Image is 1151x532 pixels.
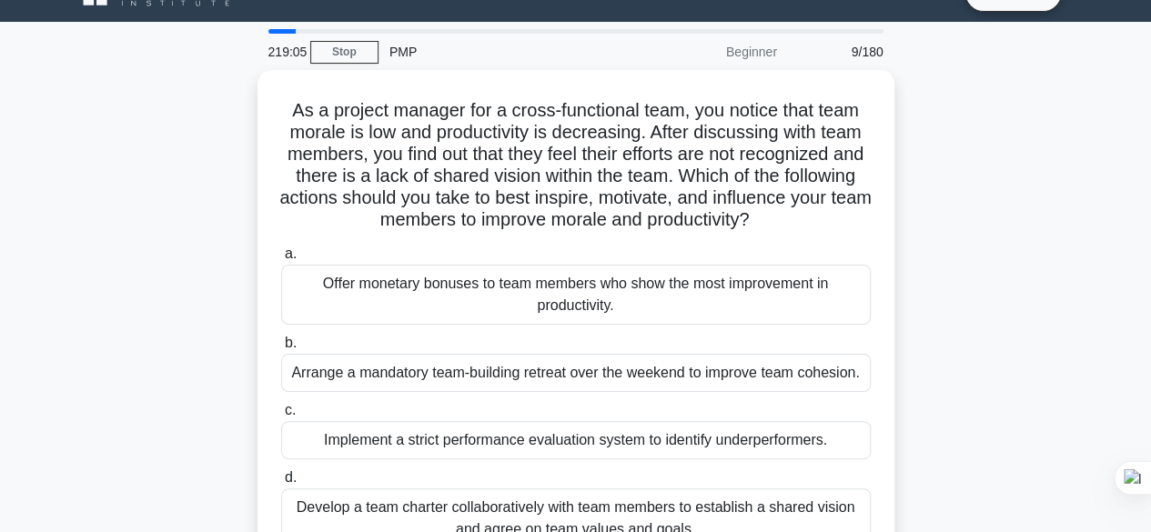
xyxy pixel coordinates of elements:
div: Arrange a mandatory team-building retreat over the weekend to improve team cohesion. [281,354,871,392]
h5: As a project manager for a cross-functional team, you notice that team morale is low and producti... [279,99,873,232]
div: Implement a strict performance evaluation system to identify underperformers. [281,421,871,459]
div: Beginner [629,34,788,70]
div: 219:05 [257,34,310,70]
a: Stop [310,41,379,64]
span: d. [285,469,297,485]
span: b. [285,335,297,350]
span: a. [285,246,297,261]
span: c. [285,402,296,417]
div: Offer monetary bonuses to team members who show the most improvement in productivity. [281,265,871,325]
div: 9/180 [788,34,894,70]
div: PMP [379,34,629,70]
